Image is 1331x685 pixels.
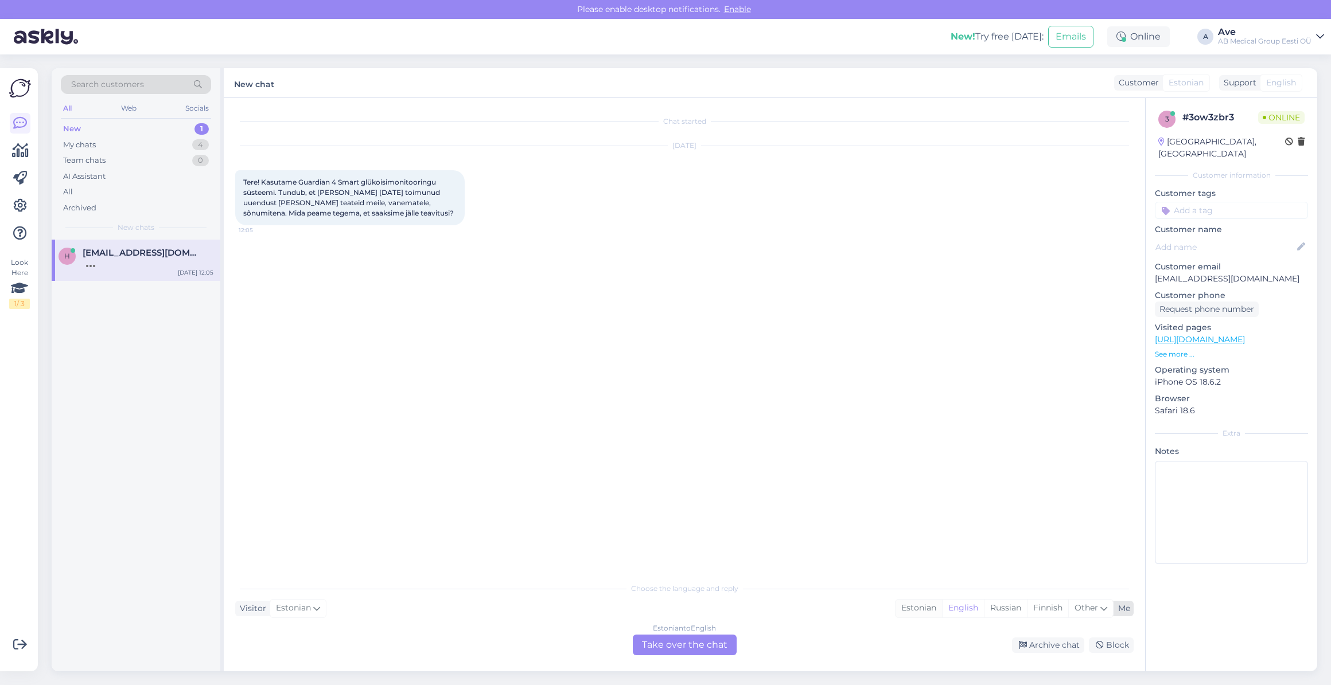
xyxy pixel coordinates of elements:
div: [DATE] 12:05 [178,268,213,277]
div: Me [1114,602,1130,614]
div: Chat started [235,116,1134,127]
div: Support [1219,77,1256,89]
div: Estonian [896,600,942,617]
div: # 3ow3zbr3 [1182,111,1258,124]
span: h [64,252,70,260]
span: Enable [721,4,754,14]
span: Tere! Kasutame Guardian 4 Smart glükoisimonitooringu süsteemi. Tundub, et [PERSON_NAME] [DATE] to... [243,178,454,217]
span: Online [1258,111,1305,124]
div: 1 [194,123,209,135]
span: Other [1075,602,1098,613]
div: English [942,600,984,617]
p: iPhone OS 18.6.2 [1155,376,1308,388]
div: A [1197,29,1213,45]
span: 3 [1165,115,1169,123]
div: Look Here [9,257,30,309]
p: Operating system [1155,364,1308,376]
button: Emails [1048,26,1093,48]
div: Socials [183,101,211,116]
div: Block [1089,637,1134,653]
div: 0 [192,155,209,166]
div: Ave [1218,28,1311,37]
div: Try free [DATE]: [951,30,1044,44]
div: Online [1107,26,1170,47]
div: 1 / 3 [9,299,30,309]
div: Visitor [235,602,266,614]
b: New! [951,31,975,42]
div: My chats [63,139,96,151]
p: Browser [1155,393,1308,405]
label: New chat [234,75,274,91]
span: helenpeterson1@hotmail.com [83,248,202,258]
div: AB Medical Group Eesti OÜ [1218,37,1311,46]
input: Add name [1155,241,1295,253]
div: Estonian to English [653,623,716,633]
a: [URL][DOMAIN_NAME] [1155,334,1245,345]
div: Finnish [1027,600,1068,617]
div: AI Assistant [63,171,106,182]
div: Team chats [63,155,106,166]
p: Safari 18.6 [1155,405,1308,417]
div: Extra [1155,428,1308,439]
span: English [1266,77,1296,89]
img: Askly Logo [9,77,31,99]
span: Estonian [1169,77,1204,89]
div: [DATE] [235,140,1134,151]
div: Archived [63,202,96,214]
div: New [63,123,81,135]
p: Customer name [1155,224,1308,236]
p: Customer email [1155,261,1308,273]
div: Request phone number [1155,302,1259,317]
span: Search customers [71,79,144,91]
p: See more ... [1155,349,1308,359]
p: Notes [1155,445,1308,457]
div: All [61,101,74,116]
p: Customer tags [1155,187,1308,199]
p: Customer phone [1155,289,1308,302]
div: All [63,186,73,198]
div: [GEOGRAPHIC_DATA], [GEOGRAPHIC_DATA] [1158,136,1285,160]
div: Web [119,101,139,116]
div: Customer [1114,77,1159,89]
div: 4 [192,139,209,151]
span: Estonian [276,602,311,614]
div: Archive chat [1012,637,1084,653]
p: Visited pages [1155,322,1308,334]
a: AveAB Medical Group Eesti OÜ [1218,28,1324,46]
p: [EMAIL_ADDRESS][DOMAIN_NAME] [1155,273,1308,285]
span: New chats [118,222,154,233]
div: Russian [984,600,1027,617]
div: Customer information [1155,170,1308,181]
input: Add a tag [1155,202,1308,219]
span: 12:05 [239,226,282,234]
div: Take over the chat [633,635,737,655]
div: Choose the language and reply [235,584,1134,594]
